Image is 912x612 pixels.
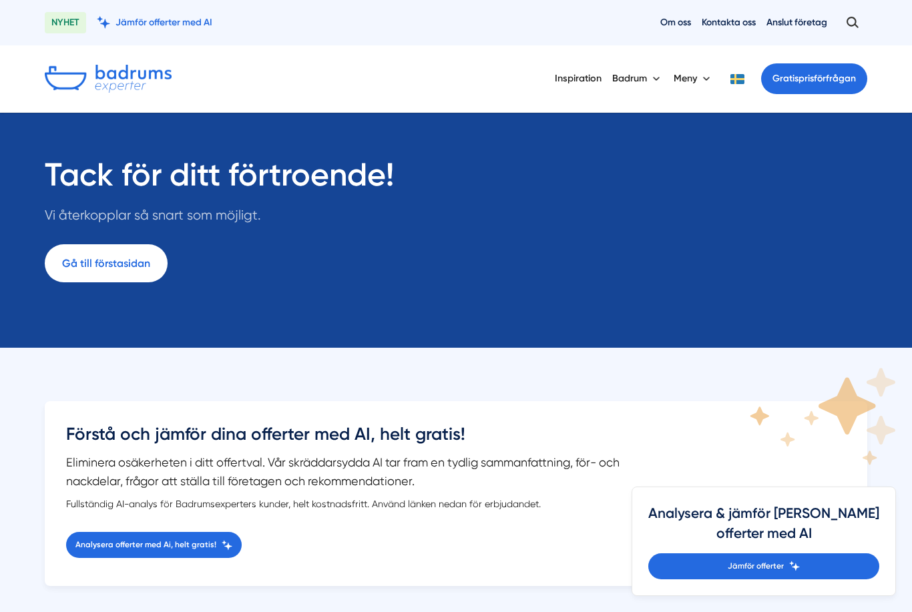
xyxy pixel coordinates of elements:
[97,16,212,29] a: Jämför offerter med AI
[45,65,172,93] img: Badrumsexperter.se logotyp
[45,156,394,205] h1: Tack för ditt förtroende!
[660,16,691,29] a: Om oss
[648,503,879,553] h4: Analysera & jämför [PERSON_NAME] offerter med AI
[766,16,827,29] a: Anslut företag
[761,63,867,94] a: Gratisprisförfrågan
[612,61,663,96] button: Badrum
[45,244,168,282] a: Gå till förstasidan
[66,453,647,491] p: Eliminera osäkerheten i ditt offertval. Vår skräddarsydda AI tar fram en tydlig sammanfattning, f...
[648,553,879,579] a: Jämför offerter
[66,497,647,511] div: Fullständig AI-analys för Badrumsexperters kunder, helt kostnadsfritt. Använd länken nedan för er...
[702,16,756,29] a: Kontakta oss
[45,205,394,232] p: Vi återkopplar så snart som möjligt.
[66,422,647,453] h3: Förstå och jämför dina offerter med AI, helt gratis!
[674,61,713,96] button: Meny
[838,11,867,35] button: Öppna sök
[75,539,216,551] span: Analysera offerter med Ai, helt gratis!
[772,73,799,84] span: Gratis
[116,16,212,29] span: Jämför offerter med AI
[66,532,242,558] a: Analysera offerter med Ai, helt gratis!
[45,12,86,33] span: NYHET
[555,61,602,95] a: Inspiration
[728,560,784,573] span: Jämför offerter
